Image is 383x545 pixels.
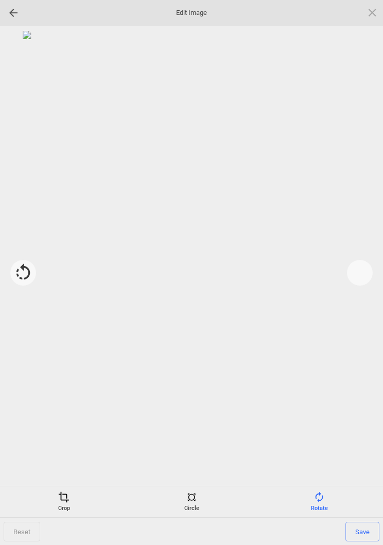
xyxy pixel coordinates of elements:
[345,522,379,541] span: Save
[10,260,36,286] div: Rotate -90°
[130,491,253,512] div: Circle
[258,491,380,512] div: Rotate
[367,7,378,18] span: Click here or hit ESC to close picker
[140,8,243,17] span: Edit Image
[5,5,22,21] div: Go back
[347,260,373,286] div: Rotate 90°
[3,491,125,512] div: Crop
